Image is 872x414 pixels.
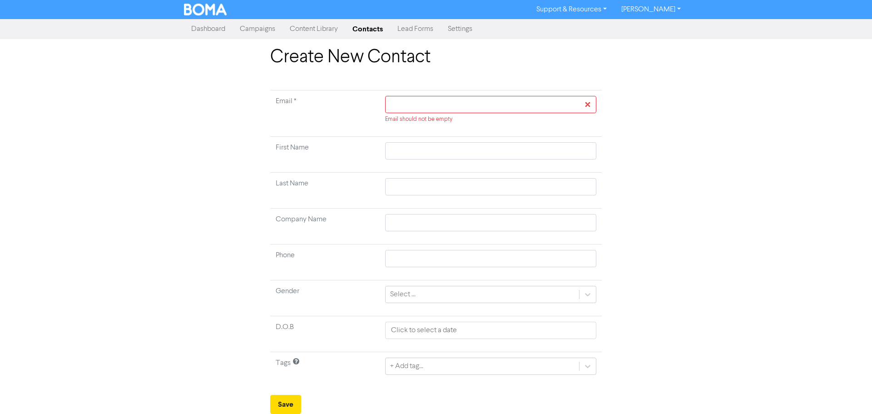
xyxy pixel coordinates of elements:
td: Gender [270,280,380,316]
a: [PERSON_NAME] [614,2,688,17]
div: + Add tag... [390,361,423,372]
a: Settings [441,20,480,38]
a: Dashboard [184,20,233,38]
input: Click to select a date [385,322,596,339]
td: D.O.B [270,316,380,352]
a: Campaigns [233,20,282,38]
a: Lead Forms [390,20,441,38]
button: Save [270,395,301,414]
img: BOMA Logo [184,4,227,15]
iframe: Chat Widget [827,370,872,414]
div: Email should not be empty [385,115,596,124]
div: Select ... [390,289,416,300]
td: Company Name [270,209,380,244]
a: Support & Resources [529,2,614,17]
td: Last Name [270,173,380,209]
a: Contacts [345,20,390,38]
td: Phone [270,244,380,280]
a: Content Library [282,20,345,38]
td: Tags [270,352,380,388]
td: First Name [270,137,380,173]
h1: Create New Contact [270,46,602,68]
td: Required [270,90,380,137]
